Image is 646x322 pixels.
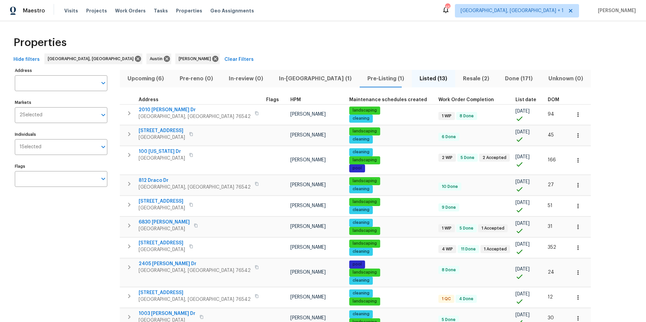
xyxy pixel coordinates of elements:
[224,55,254,64] span: Clear Filters
[439,205,459,210] span: 9 Done
[350,298,380,304] span: landscaping
[124,74,168,83] span: Upcoming (6)
[139,205,185,211] span: [GEOGRAPHIC_DATA]
[115,7,146,14] span: Work Orders
[350,186,372,192] span: cleaning
[139,113,251,120] span: [GEOGRAPHIC_DATA], [GEOGRAPHIC_DATA] 76542
[439,246,456,252] span: 4 WIP
[350,249,372,254] span: cleaning
[350,116,372,121] span: cleaning
[222,53,256,66] button: Clear Filters
[350,108,380,113] span: landscaping
[548,245,556,250] span: 352
[139,107,251,113] span: 2010 [PERSON_NAME] Dr
[139,148,185,155] span: 100 [US_STATE] Dr
[350,199,380,205] span: landscaping
[548,224,552,229] span: 31
[439,226,454,231] span: 1 WIP
[44,53,142,64] div: [GEOGRAPHIC_DATA], [GEOGRAPHIC_DATA]
[515,97,536,102] span: List date
[548,270,554,275] span: 24
[457,113,476,119] span: 8 Done
[350,136,372,142] span: cleaning
[350,278,372,283] span: cleaning
[350,241,380,246] span: landscaping
[548,97,559,102] span: DOM
[139,127,185,134] span: [STREET_ADDRESS]
[438,97,494,102] span: Work Order Completion
[515,242,530,247] span: [DATE]
[15,164,107,168] label: Flags
[548,203,552,208] span: 51
[515,179,530,184] span: [DATE]
[139,219,190,226] span: 6830 [PERSON_NAME]
[458,246,478,252] span: 11 Done
[515,130,530,134] span: [DATE]
[479,226,507,231] span: 1 Accepted
[290,112,326,117] span: [PERSON_NAME]
[290,270,326,275] span: [PERSON_NAME]
[99,142,108,152] button: Open
[179,55,214,62] span: [PERSON_NAME]
[515,221,530,226] span: [DATE]
[290,133,326,137] span: [PERSON_NAME]
[225,74,267,83] span: In-review (0)
[176,7,202,14] span: Properties
[290,245,326,250] span: [PERSON_NAME]
[99,78,108,88] button: Open
[290,224,326,229] span: [PERSON_NAME]
[20,144,41,150] span: 1 Selected
[150,55,165,62] span: Austin
[515,200,530,205] span: [DATE]
[350,165,364,171] span: pool
[139,134,185,141] span: [GEOGRAPHIC_DATA]
[210,7,254,14] span: Geo Assignments
[139,226,190,232] span: [GEOGRAPHIC_DATA]
[515,109,530,114] span: [DATE]
[515,292,530,296] span: [DATE]
[99,110,108,120] button: Open
[139,260,251,267] span: 2405 [PERSON_NAME] Dr
[350,228,380,234] span: landscaping
[139,198,185,205] span: [STREET_ADDRESS]
[176,74,217,83] span: Pre-reno (0)
[139,289,251,296] span: [STREET_ADDRESS]
[416,74,451,83] span: Listed (13)
[290,295,326,299] span: [PERSON_NAME]
[13,55,40,64] span: Hide filters
[23,7,45,14] span: Maestro
[349,97,427,102] span: Maintenance schedules created
[350,157,380,163] span: landscaping
[139,240,185,246] span: [STREET_ADDRESS]
[48,55,136,62] span: [GEOGRAPHIC_DATA], [GEOGRAPHIC_DATA]
[139,310,195,317] span: 1003 [PERSON_NAME] Dr
[350,261,364,267] span: pool
[350,270,380,275] span: landscaping
[439,184,461,190] span: 10 Done
[350,149,372,155] span: cleaning
[350,290,372,296] span: cleaning
[439,113,454,119] span: 1 WIP
[350,311,372,317] span: cleaning
[515,155,530,159] span: [DATE]
[548,183,554,187] span: 27
[20,112,42,118] span: 2 Selected
[275,74,355,83] span: In-[GEOGRAPHIC_DATA] (1)
[64,7,78,14] span: Visits
[363,74,408,83] span: Pre-Listing (1)
[515,267,530,272] span: [DATE]
[15,132,107,136] label: Individuals
[350,128,380,134] span: landscaping
[595,7,636,14] span: [PERSON_NAME]
[11,53,42,66] button: Hide filters
[290,158,326,162] span: [PERSON_NAME]
[86,7,107,14] span: Projects
[290,203,326,208] span: [PERSON_NAME]
[548,112,554,117] span: 94
[290,183,326,187] span: [PERSON_NAME]
[139,177,251,184] span: 812 Draco Dr
[548,158,556,162] span: 166
[459,74,493,83] span: Resale (2)
[515,313,530,317] span: [DATE]
[439,296,454,302] span: 1 QC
